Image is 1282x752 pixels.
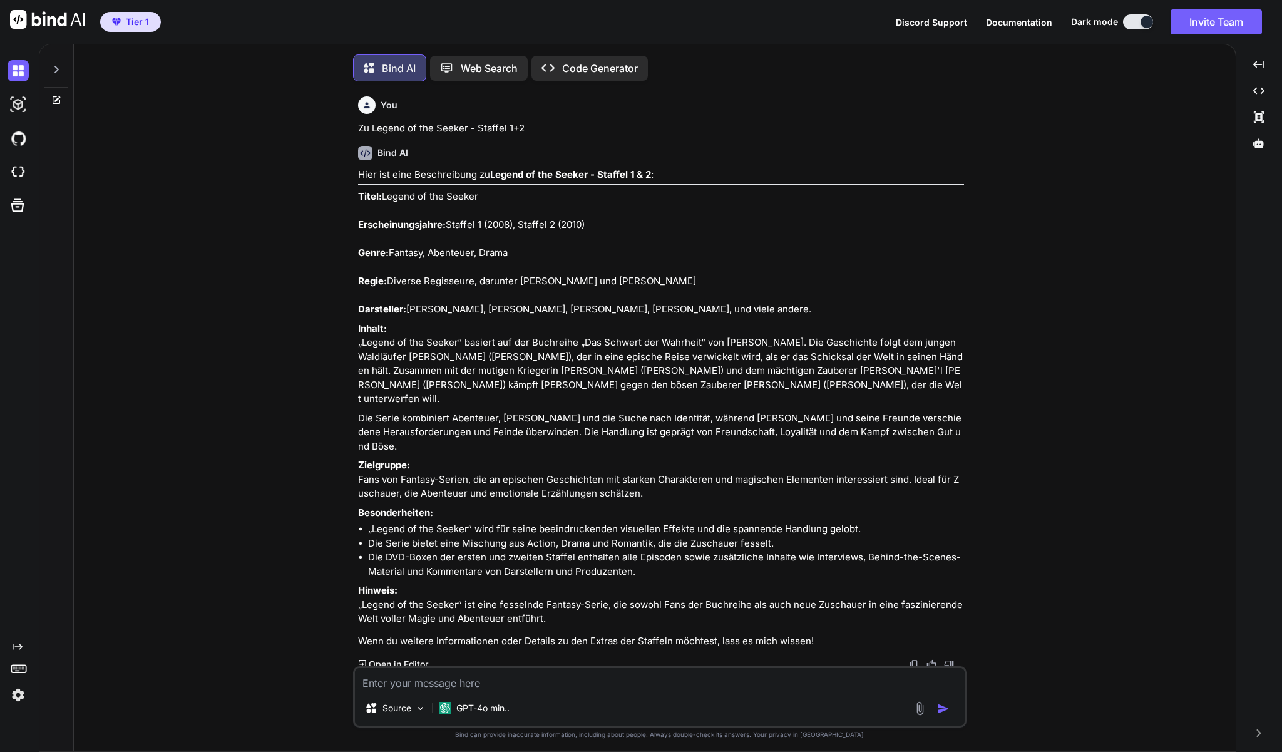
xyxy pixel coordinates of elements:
li: „Legend of the Seeker“ wird für seine beeindruckenden visuellen Effekte und die spannende Handlun... [368,522,964,537]
strong: Titel: [358,190,382,202]
strong: Hinweis: [358,584,397,596]
strong: Inhalt: [358,322,387,334]
p: „Legend of the Seeker“ ist eine fesselnde Fantasy-Serie, die sowohl Fans der Buchreihe als auch n... [358,584,964,626]
button: Discord Support [896,16,967,29]
p: Zu Legend of the Seeker - Staffel 1+2 [358,121,964,136]
img: cloudideIcon [8,162,29,183]
p: Die Serie kombiniert Abenteuer, [PERSON_NAME] und die Suche nach Identität, während [PERSON_NAME]... [358,411,964,454]
img: like [926,659,936,669]
button: Invite Team [1171,9,1262,34]
img: darkChat [8,60,29,81]
p: Web Search [461,61,518,76]
p: Hier ist eine Beschreibung zu : [358,168,964,182]
p: Source [382,702,411,714]
button: Documentation [986,16,1052,29]
img: githubDark [8,128,29,149]
li: Die DVD-Boxen der ersten und zweiten Staffel enthalten alle Episoden sowie zusätzliche Inhalte wi... [368,550,964,579]
img: copy [909,659,919,669]
h6: You [381,99,397,111]
strong: Zielgruppe: [358,459,410,471]
p: Code Generator [562,61,638,76]
button: premiumTier 1 [100,12,161,32]
h6: Bind AI [377,147,408,159]
img: Bind AI [10,10,85,29]
strong: Genre: [358,247,389,259]
strong: Erscheinungsjahre: [358,219,446,230]
img: dislike [944,659,954,669]
img: attachment [913,701,927,716]
p: Bind can provide inaccurate information, including about people. Always double-check its answers.... [353,730,967,739]
img: premium [112,18,121,26]
span: Documentation [986,17,1052,28]
span: Tier 1 [126,16,149,28]
span: Dark mode [1071,16,1118,28]
img: Pick Models [415,703,426,714]
img: icon [937,703,950,715]
img: darkAi-studio [8,94,29,115]
p: Open in Editor [369,658,428,671]
strong: Legend of the Seeker - Staffel 1 & 2 [490,168,651,180]
p: Bind AI [382,61,416,76]
strong: Darsteller: [358,303,406,315]
p: „Legend of the Seeker“ basiert auf der Buchreihe „Das Schwert der Wahrheit“ von [PERSON_NAME]. Di... [358,322,964,406]
img: settings [8,684,29,706]
img: GPT-4o mini [439,702,451,714]
span: Discord Support [896,17,967,28]
p: GPT-4o min.. [456,702,510,714]
li: Die Serie bietet eine Mischung aus Action, Drama und Romantik, die die Zuschauer fesselt. [368,537,964,551]
p: Legend of the Seeker Staffel 1 (2008), Staffel 2 (2010) Fantasy, Abenteuer, Drama Diverse Regisse... [358,190,964,317]
strong: Regie: [358,275,387,287]
p: Wenn du weitere Informationen oder Details zu den Extras der Staffeln möchtest, lass es mich wissen! [358,634,964,649]
p: Fans von Fantasy-Serien, die an epischen Geschichten mit starken Charakteren und magischen Elemen... [358,458,964,501]
strong: Besonderheiten: [358,507,433,518]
